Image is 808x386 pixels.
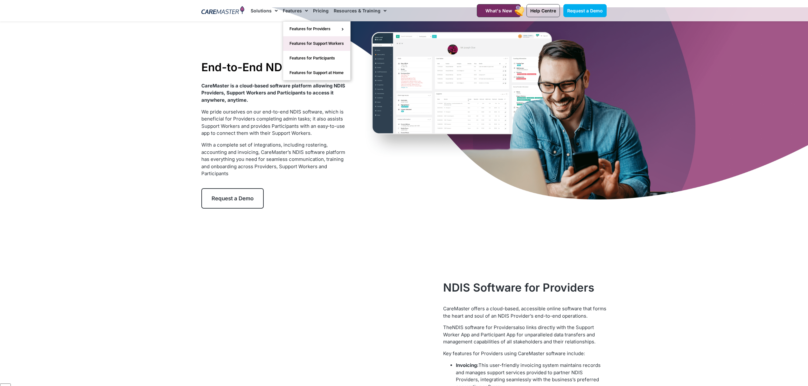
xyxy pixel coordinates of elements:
[283,65,350,80] a: Features for Support at Home
[201,109,345,136] span: We pride ourselves on our end-to-end NDIS software, which is beneficial for Providers completing ...
[283,36,350,51] a: Features for Support Workers
[283,51,350,65] a: Features for Participants
[212,195,254,202] span: Request a Demo
[283,22,350,36] a: Features for Providers
[283,21,351,80] ul: Features
[201,83,345,103] strong: CareMaster is a cloud-based software platform allowing NDIS Providers, Support Workers and Partic...
[526,4,560,17] a: Help Centre
[201,6,244,16] img: CareMaster Logo
[443,324,452,330] span: The
[201,188,264,209] a: Request a Demo
[477,4,521,17] a: What's New
[456,362,478,368] b: Invoicing:
[443,306,606,319] span: CareMaster offers a cloud-based, accessible online software that forms the heart and soul of an N...
[485,8,512,13] span: What's New
[563,4,607,17] a: Request a Demo
[201,141,347,177] p: With a complete set of integrations, including rostering, accounting and invoicing, CareMaster’s ...
[443,281,607,294] h2: NDIS Software for Providers
[530,8,556,13] span: Help Centre
[201,60,347,74] h1: End-to-End NDIS Software
[443,350,585,356] span: Key features for Providers using CareMaster software include:
[443,324,596,345] span: also links directly with the Support Worker App and Participant App for unparalleled data transfe...
[567,8,603,13] span: Request a Demo
[452,324,516,330] a: NDIS software for Providers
